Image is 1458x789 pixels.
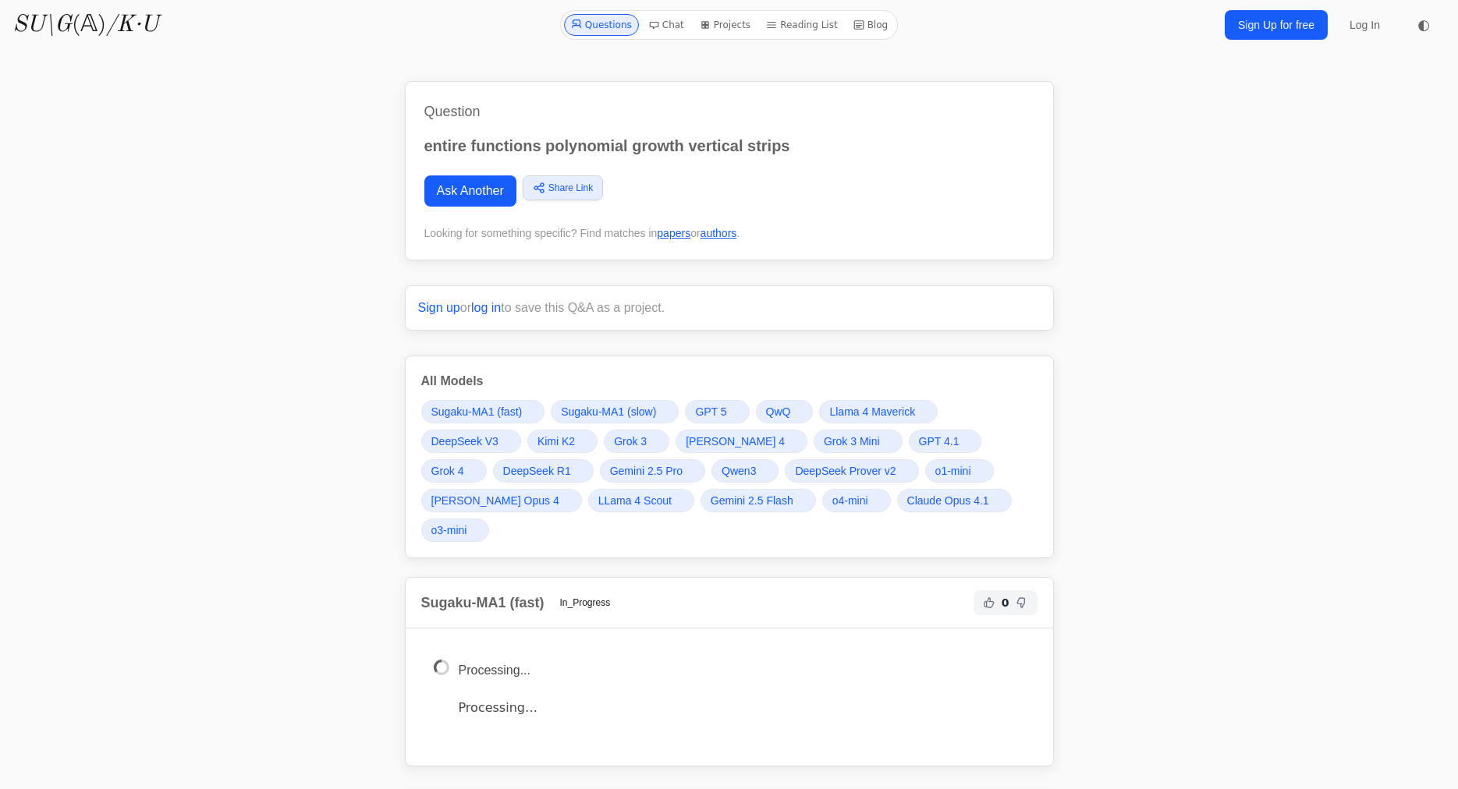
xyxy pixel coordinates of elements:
span: In_Progress [551,593,620,612]
span: Share Link [548,181,593,195]
a: GPT 5 [685,400,749,423]
span: Grok 4 [431,463,464,479]
a: [PERSON_NAME] 4 [676,430,807,453]
h2: Sugaku-MA1 (fast) [421,592,545,614]
button: Helpful [980,593,999,612]
a: Llama 4 Maverick [819,400,938,423]
span: Claude Opus 4.1 [907,493,989,508]
a: Ask Another [424,175,516,207]
a: papers [657,227,690,239]
a: Gemini 2.5 Pro [600,459,705,483]
span: DeepSeek V3 [431,433,498,449]
span: Processing... [459,663,530,677]
i: SU\G [12,13,72,37]
button: ◐ [1408,9,1439,41]
a: Sugaku-MA1 (fast) [421,400,545,423]
a: Reading List [760,14,844,36]
a: GPT 4.1 [909,430,982,453]
button: Not Helpful [1013,593,1031,612]
span: Qwen3 [722,463,756,479]
a: Qwen3 [711,459,779,483]
i: /K·U [106,13,158,37]
a: Grok 3 Mini [814,430,903,453]
span: Gemini 2.5 Flash [711,493,793,508]
span: Sugaku-MA1 (fast) [431,404,523,419]
span: DeepSeek Prover v2 [795,463,896,479]
a: DeepSeek V3 [421,430,521,453]
a: [PERSON_NAME] Opus 4 [421,489,582,512]
a: Log In [1340,11,1389,39]
a: Claude Opus 4.1 [897,489,1012,512]
a: Projects [694,14,757,36]
a: o1-mini [925,459,994,483]
a: Blog [847,14,895,36]
a: SU\G(𝔸)/K·U [12,11,158,39]
span: o3-mini [431,522,467,538]
span: Llama 4 Maverick [829,404,915,419]
span: LLama 4 Scout [598,493,672,508]
a: DeepSeek R1 [493,459,594,483]
a: o3-mini [421,518,490,542]
a: QwQ [756,400,814,423]
span: [PERSON_NAME] Opus 4 [431,493,559,508]
span: 0 [1002,595,1009,610]
span: Sugaku-MA1 (slow) [561,404,656,419]
a: log in [471,301,501,314]
span: Kimi K2 [537,433,575,449]
a: Kimi K2 [527,430,598,453]
span: [PERSON_NAME] 4 [686,433,785,449]
a: Questions [564,14,639,36]
p: or to save this Q&A as a project. [418,299,1041,317]
a: DeepSeek Prover v2 [785,459,918,483]
span: GPT 5 [695,404,726,419]
p: Processing… [459,697,1025,719]
a: Sign up [418,301,460,314]
a: Sugaku-MA1 (slow) [551,400,679,423]
span: o4-mini [832,493,868,508]
span: Grok 3 [614,433,647,449]
div: Looking for something specific? Find matches in or . [424,225,1034,241]
span: QwQ [766,404,791,419]
a: Sign Up for free [1225,10,1328,40]
span: DeepSeek R1 [503,463,571,479]
span: Grok 3 Mini [824,433,880,449]
a: LLama 4 Scout [588,489,694,512]
a: Grok 4 [421,459,487,483]
span: o1-mini [935,463,971,479]
a: o4-mini [822,489,891,512]
span: Gemini 2.5 Pro [610,463,683,479]
a: Grok 3 [604,430,669,453]
p: entire functions polynomial growth vertical strips [424,135,1034,157]
h1: Question [424,101,1034,122]
a: authors [701,227,737,239]
a: Chat [642,14,690,36]
h3: All Models [421,372,1038,391]
span: ◐ [1417,18,1430,32]
a: Gemini 2.5 Flash [701,489,816,512]
span: GPT 4.1 [919,433,960,449]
